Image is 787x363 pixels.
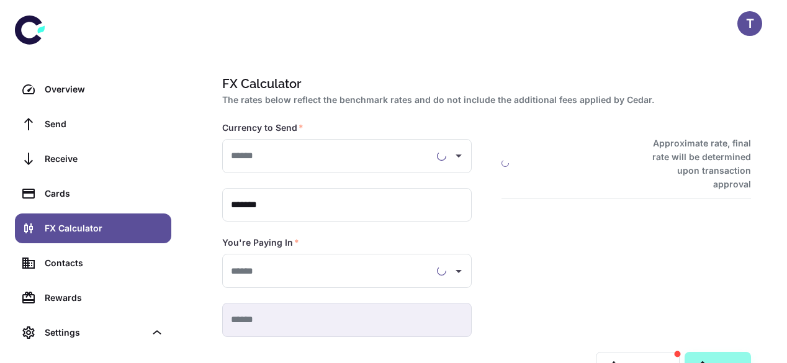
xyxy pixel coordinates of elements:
[15,109,171,139] a: Send
[15,74,171,104] a: Overview
[45,152,164,166] div: Receive
[15,144,171,174] a: Receive
[639,137,751,191] h6: Approximate rate, final rate will be determined upon transaction approval
[15,213,171,243] a: FX Calculator
[450,147,467,164] button: Open
[15,248,171,278] a: Contacts
[15,318,171,347] div: Settings
[45,187,164,200] div: Cards
[737,11,762,36] button: T
[222,236,299,249] label: You're Paying In
[222,122,304,134] label: Currency to Send
[45,117,164,131] div: Send
[45,326,145,339] div: Settings
[15,283,171,313] a: Rewards
[45,256,164,270] div: Contacts
[45,83,164,96] div: Overview
[450,262,467,280] button: Open
[15,179,171,208] a: Cards
[222,74,746,93] h1: FX Calculator
[45,291,164,305] div: Rewards
[45,222,164,235] div: FX Calculator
